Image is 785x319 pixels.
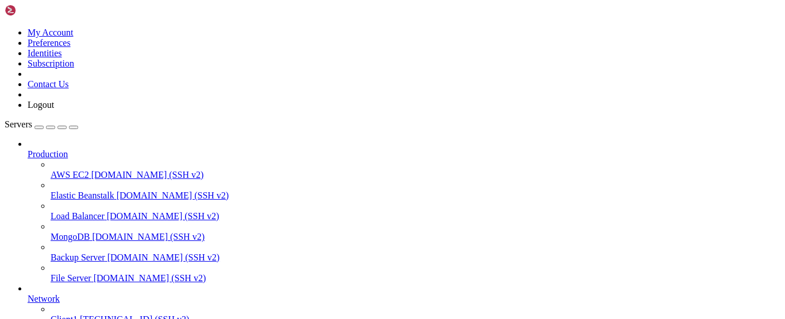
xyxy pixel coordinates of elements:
[28,149,780,159] a: Production
[51,201,780,221] li: Load Balancer [DOMAIN_NAME] (SSH v2)
[92,232,205,242] span: [DOMAIN_NAME] (SSH v2)
[28,294,780,304] a: Network
[51,273,91,283] span: File Server
[91,170,204,180] span: [DOMAIN_NAME] (SSH v2)
[28,139,780,283] li: Production
[51,190,114,200] span: Elastic Beanstalk
[51,252,105,262] span: Backup Server
[117,190,229,200] span: [DOMAIN_NAME] (SSH v2)
[51,170,89,180] span: AWS EC2
[51,170,780,180] a: AWS EC2 [DOMAIN_NAME] (SSH v2)
[51,180,780,201] li: Elastic Beanstalk [DOMAIN_NAME] (SSH v2)
[51,221,780,242] li: MongoDB [DOMAIN_NAME] (SSH v2)
[51,190,780,201] a: Elastic Beanstalk [DOMAIN_NAME] (SSH v2)
[51,242,780,263] li: Backup Server [DOMAIN_NAME] (SSH v2)
[51,252,780,263] a: Backup Server [DOMAIN_NAME] (SSH v2)
[28,38,71,48] a: Preferences
[51,159,780,180] li: AWS EC2 [DOMAIN_NAME] (SSH v2)
[28,59,74,68] a: Subscription
[51,211,105,221] span: Load Balancer
[51,263,780,283] li: File Server [DOMAIN_NAME] (SSH v2)
[28,28,74,37] a: My Account
[51,273,780,283] a: File Server [DOMAIN_NAME] (SSH v2)
[28,79,69,89] a: Contact Us
[28,294,60,304] span: Network
[107,252,220,262] span: [DOMAIN_NAME] (SSH v2)
[51,232,780,242] a: MongoDB [DOMAIN_NAME] (SSH v2)
[5,119,32,129] span: Servers
[107,211,220,221] span: [DOMAIN_NAME] (SSH v2)
[51,232,90,242] span: MongoDB
[5,119,78,129] a: Servers
[28,48,62,58] a: Identities
[94,273,206,283] span: [DOMAIN_NAME] (SSH v2)
[28,149,68,159] span: Production
[5,5,71,16] img: Shellngn
[28,100,54,110] a: Logout
[51,211,780,221] a: Load Balancer [DOMAIN_NAME] (SSH v2)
